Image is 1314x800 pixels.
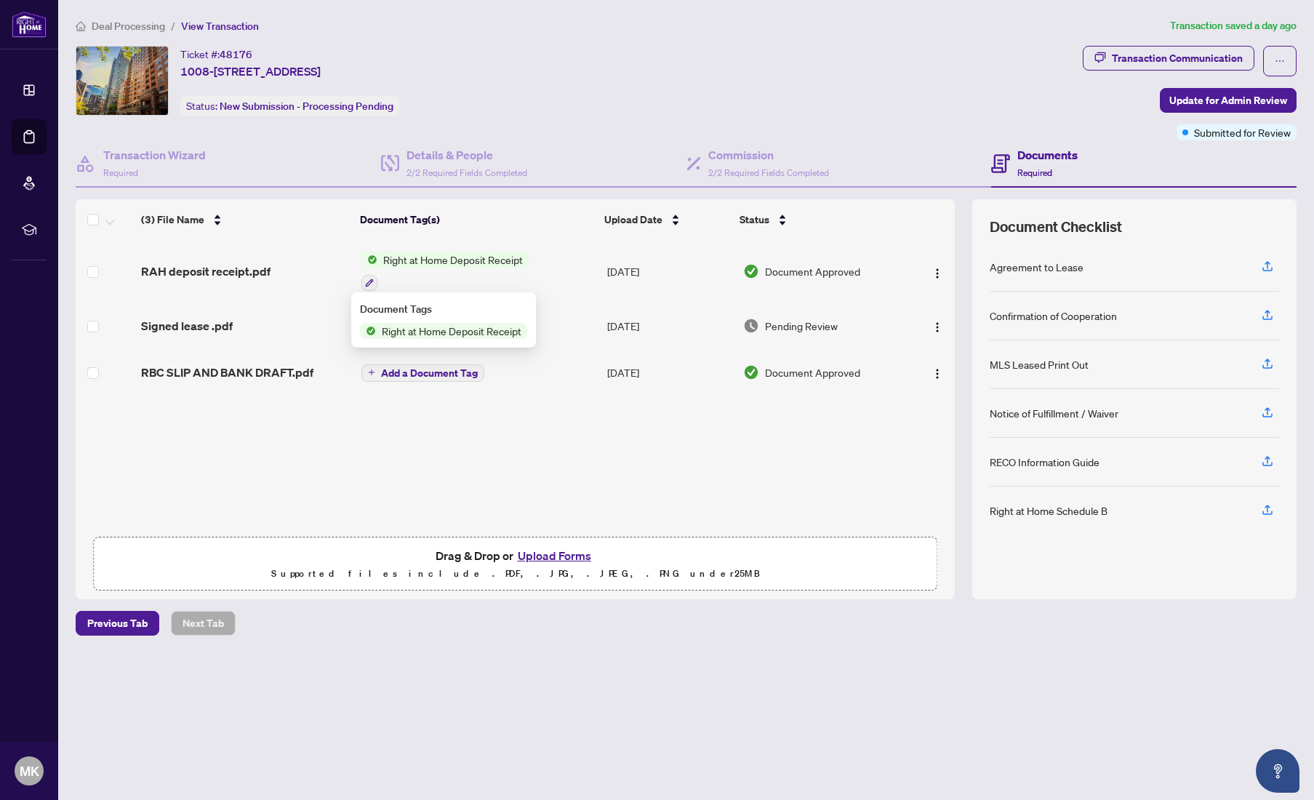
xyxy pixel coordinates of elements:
[141,364,313,381] span: RBC SLIP AND BANK DRAFT.pdf
[141,263,271,280] span: RAH deposit receipt.pdf
[171,611,236,636] button: Next Tab
[598,199,734,240] th: Upload Date
[360,301,527,317] div: Document Tags
[361,364,484,382] button: Add a Document Tag
[180,46,252,63] div: Ticket #:
[1083,46,1254,71] button: Transaction Communication
[76,611,159,636] button: Previous Tab
[1112,47,1243,70] div: Transaction Communication
[376,323,527,339] span: Right at Home Deposit Receipt
[926,260,949,283] button: Logo
[1256,749,1299,793] button: Open asap
[601,240,737,303] td: [DATE]
[436,546,596,565] span: Drag & Drop or
[734,199,903,240] th: Status
[990,356,1089,372] div: MLS Leased Print Out
[141,212,204,228] span: (3) File Name
[743,364,759,380] img: Document Status
[103,146,206,164] h4: Transaction Wizard
[76,21,86,31] span: home
[932,368,943,380] img: Logo
[1169,89,1287,112] span: Update for Admin Review
[1275,56,1285,66] span: ellipsis
[87,612,148,635] span: Previous Tab
[406,167,527,178] span: 2/2 Required Fields Completed
[377,252,529,268] span: Right at Home Deposit Receipt
[94,537,937,591] span: Drag & Drop orUpload FormsSupported files include .PDF, .JPG, .JPEG, .PNG under25MB
[1160,88,1297,113] button: Update for Admin Review
[990,454,1099,470] div: RECO Information Guide
[990,308,1117,324] div: Confirmation of Cooperation
[765,263,860,279] span: Document Approved
[220,48,252,61] span: 48176
[406,146,527,164] h4: Details & People
[932,268,943,279] img: Logo
[180,63,321,80] span: 1008-[STREET_ADDRESS]
[765,364,860,380] span: Document Approved
[990,217,1122,237] span: Document Checklist
[381,368,478,378] span: Add a Document Tag
[12,11,47,38] img: logo
[743,318,759,334] img: Document Status
[604,212,662,228] span: Upload Date
[103,565,928,583] p: Supported files include .PDF, .JPG, .JPEG, .PNG under 25 MB
[708,167,829,178] span: 2/2 Required Fields Completed
[181,20,259,33] span: View Transaction
[20,761,39,781] span: MK
[926,314,949,337] button: Logo
[135,199,354,240] th: (3) File Name
[92,20,165,33] span: Deal Processing
[1170,17,1297,34] article: Transaction saved a day ago
[368,369,375,376] span: plus
[141,317,233,335] span: Signed lease .pdf
[171,17,175,34] li: /
[926,361,949,384] button: Logo
[990,405,1118,421] div: Notice of Fulfillment / Waiver
[361,363,484,382] button: Add a Document Tag
[360,323,376,339] img: Status Icon
[513,546,596,565] button: Upload Forms
[1194,124,1291,140] span: Submitted for Review
[1017,167,1052,178] span: Required
[76,47,168,115] img: IMG-C12329081_1.jpg
[180,96,399,116] div: Status:
[354,199,598,240] th: Document Tag(s)
[361,252,529,291] button: Status IconRight at Home Deposit Receipt
[601,303,737,349] td: [DATE]
[743,263,759,279] img: Document Status
[220,100,393,113] span: New Submission - Processing Pending
[708,146,829,164] h4: Commission
[1017,146,1078,164] h4: Documents
[601,349,737,396] td: [DATE]
[103,167,138,178] span: Required
[765,318,838,334] span: Pending Review
[990,503,1107,519] div: Right at Home Schedule B
[740,212,769,228] span: Status
[990,259,1083,275] div: Agreement to Lease
[361,252,377,268] img: Status Icon
[932,321,943,333] img: Logo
